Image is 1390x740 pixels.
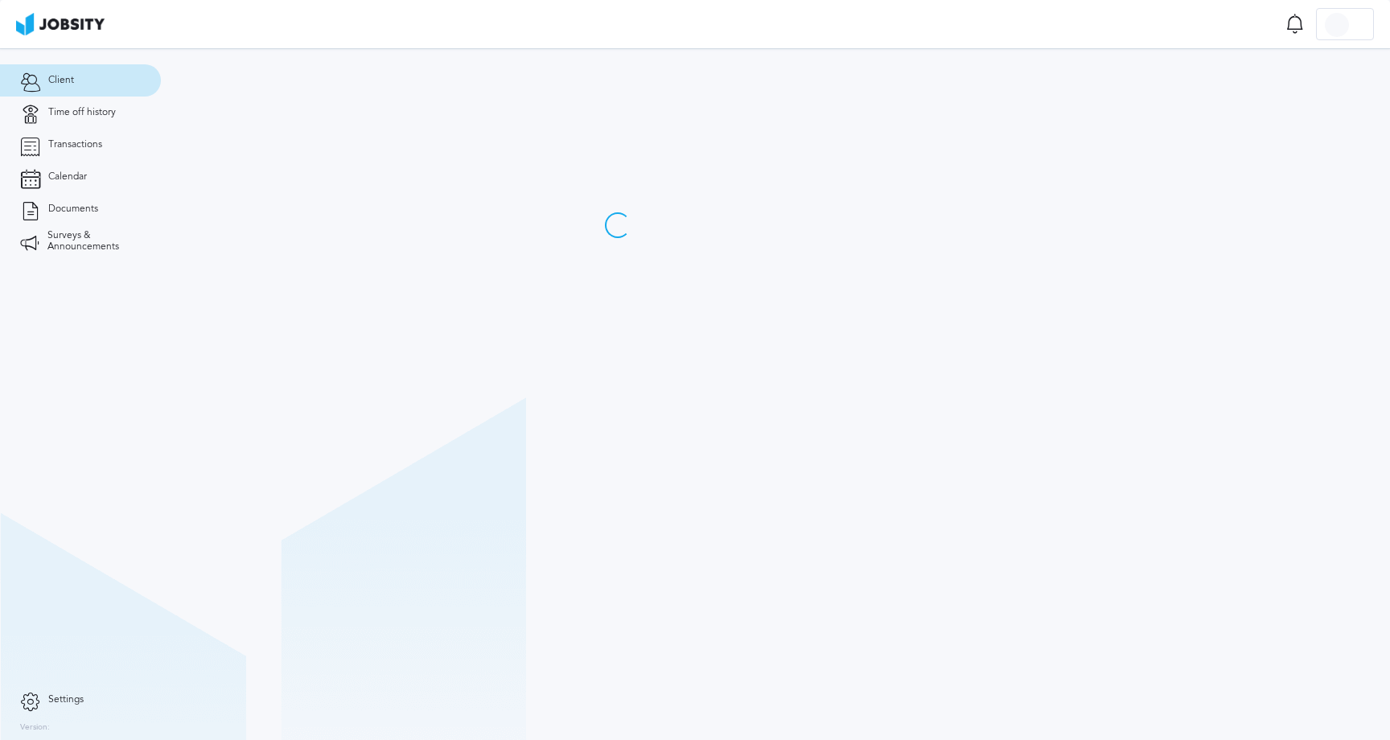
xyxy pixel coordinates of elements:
[48,75,74,86] span: Client
[48,171,87,183] span: Calendar
[48,203,98,215] span: Documents
[16,13,105,35] img: ab4bad089aa723f57921c736e9817d99.png
[48,139,102,150] span: Transactions
[48,107,116,118] span: Time off history
[47,230,141,253] span: Surveys & Announcements
[48,694,84,705] span: Settings
[20,723,50,733] label: Version:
